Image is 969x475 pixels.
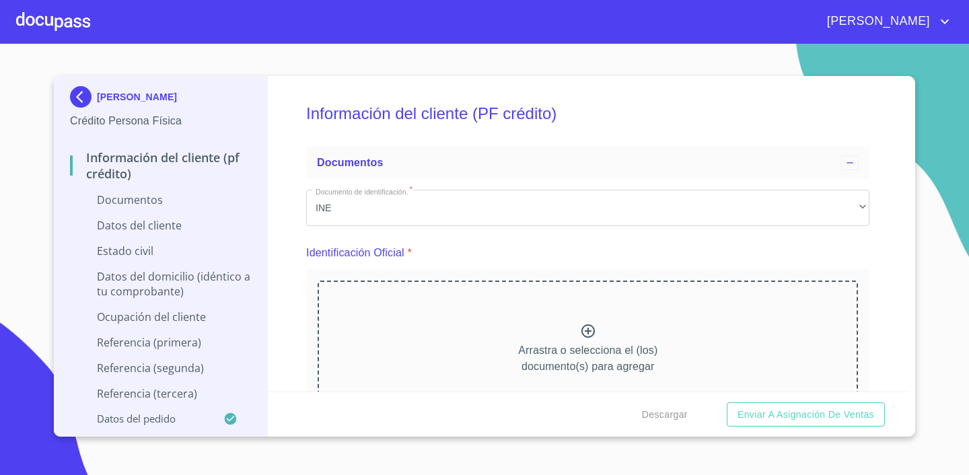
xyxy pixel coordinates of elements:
[70,335,251,350] p: Referencia (primera)
[306,86,869,141] h5: Información del cliente (PF crédito)
[727,402,885,427] button: Enviar a Asignación de Ventas
[817,11,937,32] span: [PERSON_NAME]
[306,147,869,179] div: Documentos
[70,361,251,375] p: Referencia (segunda)
[70,86,251,113] div: [PERSON_NAME]
[637,402,693,427] button: Descargar
[70,192,251,207] p: Documentos
[518,342,657,375] p: Arrastra o selecciona el (los) documento(s) para agregar
[70,386,251,401] p: Referencia (tercera)
[70,149,251,182] p: Información del cliente (PF crédito)
[97,92,177,102] p: [PERSON_NAME]
[306,190,869,226] div: INE
[70,412,223,425] p: Datos del pedido
[70,86,97,108] img: Docupass spot blue
[70,269,251,299] p: Datos del domicilio (idéntico a tu comprobante)
[317,157,383,168] span: Documentos
[70,244,251,258] p: Estado Civil
[306,245,404,261] p: Identificación Oficial
[642,406,688,423] span: Descargar
[70,113,251,129] p: Crédito Persona Física
[70,218,251,233] p: Datos del cliente
[738,406,874,423] span: Enviar a Asignación de Ventas
[817,11,953,32] button: account of current user
[70,309,251,324] p: Ocupación del Cliente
